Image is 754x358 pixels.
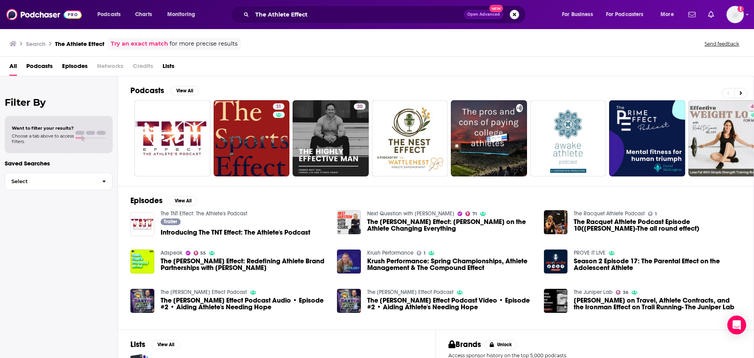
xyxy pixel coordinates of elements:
[702,40,741,47] button: Send feedback
[214,100,290,176] a: 31
[161,289,247,296] a: The Baxter Effect Podcast
[26,60,53,76] a: Podcasts
[62,60,88,76] a: Episodes
[367,210,454,217] a: Next Question with Katie Couric
[655,212,657,216] span: 1
[556,8,603,21] button: open menu
[97,9,121,20] span: Podcasts
[367,218,534,232] span: The [PERSON_NAME] Effect: [PERSON_NAME] on the Athlete Changing Everything
[130,250,154,274] img: The Travis Kelce Effect: Redefining Athlete Brand Partnerships with Jason Notte
[200,252,206,255] span: 55
[574,250,606,256] a: PROVE IT LIVE
[337,210,361,234] img: The Caitlin Clark Effect: Christine Brennan on the Athlete Changing Everything
[130,196,163,206] h2: Episodes
[293,100,369,176] a: 30
[161,258,328,271] span: The [PERSON_NAME] Effect: Redefining Athlete Brand Partnerships with [PERSON_NAME]
[130,86,199,95] a: PodcastsView All
[417,251,425,255] a: 1
[574,258,741,271] a: Season 2 Episode 17: The Parental Effect on the Adolescent Athlete
[574,210,645,217] a: The Racquet Athlete Podcast
[424,252,425,255] span: 1
[448,340,481,349] h2: Brands
[464,10,503,19] button: Open AdvancedNew
[544,210,568,234] img: The Racquet Athlete Podcast Episode 10(Claire Tracey-The all round effect)
[163,60,174,76] a: Lists
[161,258,328,271] a: The Travis Kelce Effect: Redefining Athlete Brand Partnerships with Jason Notte
[130,196,197,206] a: EpisodesView All
[727,6,744,23] span: Logged in as KaitlynEsposito
[162,8,205,21] button: open menu
[6,7,82,22] img: Podchaser - Follow, Share and Rate Podcasts
[161,210,247,217] a: The TNT Effect: The Athlete's Podcast
[130,340,180,349] a: ListsView All
[97,60,123,76] span: Networks
[661,9,674,20] span: More
[685,8,699,21] a: Show notifications dropdown
[648,211,657,216] a: 1
[5,160,113,167] p: Saved Searches
[12,125,74,131] span: Want to filter your results?
[273,103,284,110] a: 31
[544,250,568,274] a: Season 2 Episode 17: The Parental Effect on the Adolescent Athlete
[130,8,157,21] a: Charts
[367,258,534,271] a: Krush Performance: Spring Championships, Athlete Management & The Compound Effect
[133,60,153,76] span: Credits
[357,103,362,111] span: 30
[9,60,17,76] a: All
[623,291,628,294] span: 36
[337,250,361,274] img: Krush Performance: Spring Championships, Athlete Management & The Compound Effect
[170,39,238,48] span: for more precise results
[161,297,328,310] span: The [PERSON_NAME] Effect Podcast Audio • Episode #2 • Aiding Athlete's Needing Hope
[252,8,464,21] input: Search podcasts, credits, & more...
[655,8,684,21] button: open menu
[152,340,180,349] button: View All
[606,9,644,20] span: For Podcasters
[337,289,361,313] img: The Baxter Effect Podcast Video • Episode #2 • Aiding Athlete's Needing Hope
[130,289,154,313] img: The Baxter Effect Podcast Audio • Episode #2 • Aiding Athlete's Needing Hope
[574,297,741,310] a: Cody Reed on Travel, Athlete Contracts, and the Ironman Effect on Trail Running- The Juniper Lab
[5,173,113,190] button: Select
[574,289,613,296] a: The Juniper Lab
[194,251,206,255] a: 55
[161,229,310,236] a: Introducing The TNT Effect: The Athlete's Podcast
[26,40,46,48] h3: Search
[727,6,744,23] img: User Profile
[354,103,366,110] a: 30
[276,103,281,111] span: 31
[601,8,655,21] button: open menu
[544,289,568,313] img: Cody Reed on Travel, Athlete Contracts, and the Ironman Effect on Trail Running- The Juniper Lab
[465,211,477,216] a: 71
[5,179,96,184] span: Select
[367,297,534,310] span: The [PERSON_NAME] Effect Podcast Video • Episode #2 • Aiding Athlete's Needing Hope
[484,340,518,349] button: Unlock
[130,86,164,95] h2: Podcasts
[562,9,593,20] span: For Business
[130,340,145,349] h2: Lists
[367,297,534,310] a: The Baxter Effect Podcast Video • Episode #2 • Aiding Athlete's Needing Hope
[727,316,746,334] div: Open Intercom Messenger
[164,219,177,224] span: Trailer
[169,196,197,206] button: View All
[130,212,154,236] img: Introducing The TNT Effect: The Athlete's Podcast
[161,297,328,310] a: The Baxter Effect Podcast Audio • Episode #2 • Aiding Athlete's Needing Hope
[705,8,717,21] a: Show notifications dropdown
[5,97,113,108] h2: Filter By
[489,5,503,12] span: New
[170,86,199,95] button: View All
[161,250,183,256] a: Adspeak
[727,6,744,23] button: Show profile menu
[12,133,74,144] span: Choose a tab above to access filters.
[135,9,152,20] span: Charts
